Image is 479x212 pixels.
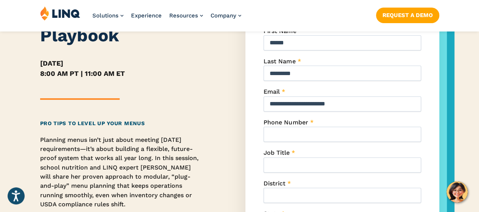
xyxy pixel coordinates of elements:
span: Job Title [264,149,290,156]
a: Company [211,12,241,19]
span: First Name [264,27,296,35]
a: Resources [169,12,203,19]
img: LINQ | K‑12 Software [40,6,80,20]
a: Solutions [92,12,123,19]
a: Experience [131,12,162,19]
span: Email [264,88,280,95]
h2: Pro Tips to Level Up Your Menus [40,119,200,127]
span: Last Name [264,58,295,65]
button: Hello, have a question? Let’s chat. [446,181,468,203]
nav: Primary Navigation [92,6,241,31]
span: Resources [169,12,198,19]
span: Phone Number [264,119,308,126]
p: Planning menus isn’t just about meeting [DATE] requirements—it’s about building a flexible, futur... [40,135,200,209]
nav: Button Navigation [376,6,439,23]
span: Solutions [92,12,119,19]
span: District [264,180,286,187]
a: Request a Demo [376,8,439,23]
h5: [DATE] [40,58,200,68]
span: Company [211,12,236,19]
h5: 8:00 AM PT | 11:00 AM ET [40,68,200,79]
